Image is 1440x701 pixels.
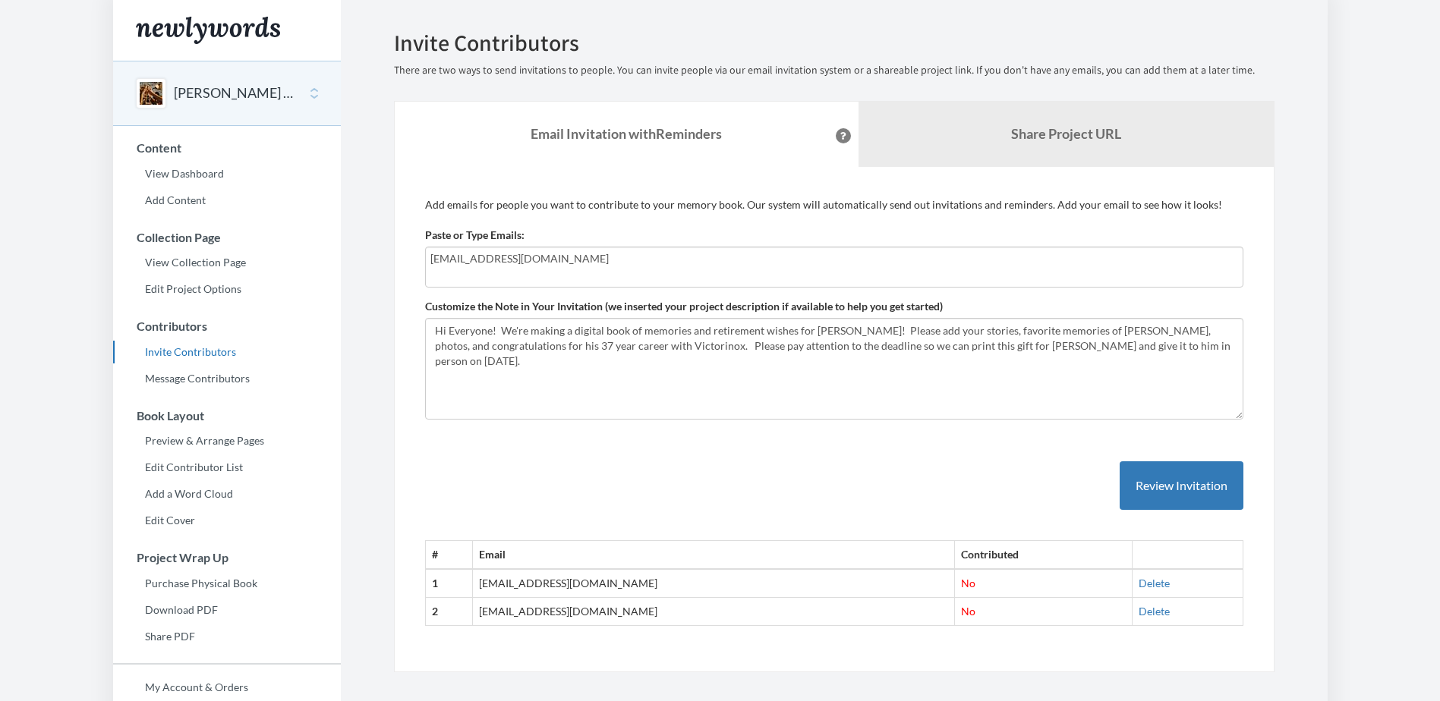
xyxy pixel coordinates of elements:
[113,572,341,595] a: Purchase Physical Book
[136,17,280,44] img: Newlywords logo
[113,278,341,300] a: Edit Project Options
[1120,461,1243,511] button: Review Invitation
[113,367,341,390] a: Message Contributors
[113,429,341,452] a: Preview & Arrange Pages
[114,141,341,155] h3: Content
[394,30,1275,55] h2: Invite Contributors
[961,605,975,618] span: No
[113,162,341,185] a: View Dashboard
[1139,577,1170,589] a: Delete
[531,125,722,142] strong: Email Invitation with Reminders
[114,409,341,423] h3: Book Layout
[114,551,341,564] h3: Project Wrap Up
[473,541,954,569] th: Email
[113,341,341,363] a: Invite Contributors
[394,63,1275,78] p: There are two ways to send invitations to people. You can invite people via our email invitation ...
[425,569,473,597] th: 1
[425,228,525,243] label: Paste or Type Emails:
[425,541,473,569] th: #
[113,483,341,505] a: Add a Word Cloud
[961,577,975,589] span: No
[425,299,943,314] label: Customize the Note in Your Invitation (we inserted your project description if available to help ...
[113,189,341,212] a: Add Content
[114,231,341,244] h3: Collection Page
[113,251,341,274] a: View Collection Page
[473,569,954,597] td: [EMAIL_ADDRESS][DOMAIN_NAME]
[113,625,341,648] a: Share PDF
[113,599,341,621] a: Download PDF
[113,456,341,479] a: Edit Contributor List
[954,541,1132,569] th: Contributed
[174,83,297,103] button: [PERSON_NAME] Retirement
[425,197,1243,212] p: Add emails for people you want to contribute to your memory book. Our system will automatically s...
[1011,125,1121,142] b: Share Project URL
[425,318,1243,420] textarea: Hi Everyone! We're making a digital book of memories and retirement wishes for [PERSON_NAME]! Ple...
[430,250,1238,267] input: Add contributor email(s) here...
[113,676,341,699] a: My Account & Orders
[473,598,954,626] td: [EMAIL_ADDRESS][DOMAIN_NAME]
[113,509,341,532] a: Edit Cover
[114,319,341,333] h3: Contributors
[425,598,473,626] th: 2
[1139,605,1170,618] a: Delete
